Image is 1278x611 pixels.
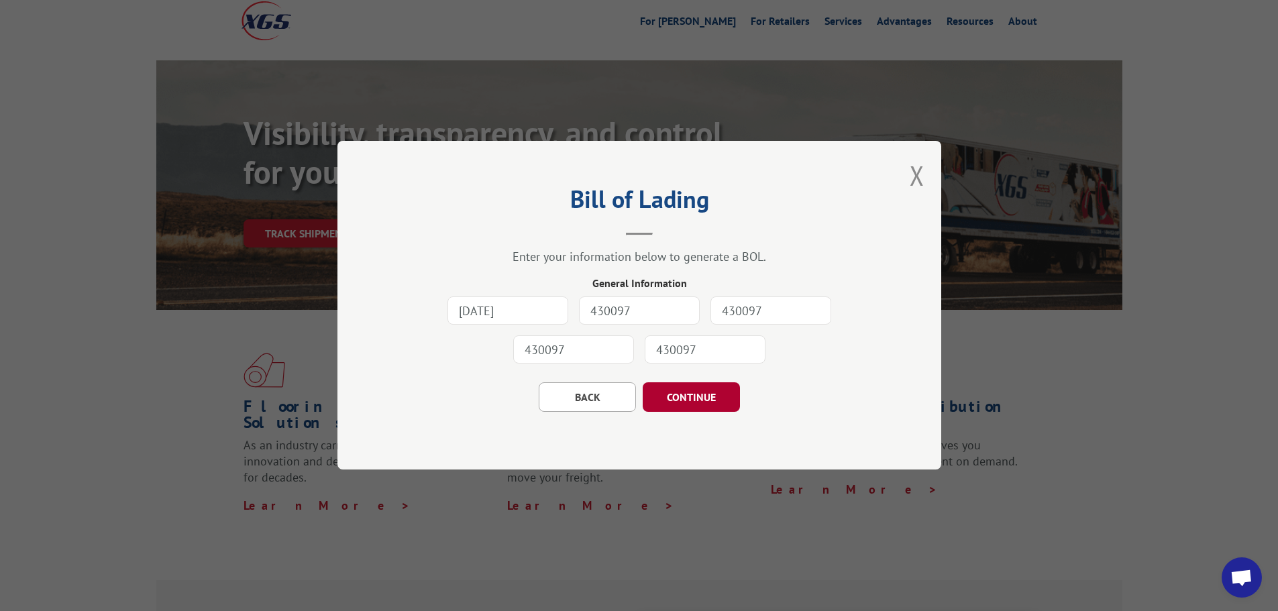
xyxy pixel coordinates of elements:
a: Open chat [1222,557,1262,598]
button: BACK [539,383,636,412]
button: Close modal [910,158,924,193]
div: Enter your information below to generate a BOL. [405,249,874,265]
input: PO # [513,336,634,364]
input: Reference # [710,297,831,325]
button: CONTINUE [643,383,740,412]
h2: Bill of Lading [405,190,874,215]
input: Date (yyyy-mm-dd) [447,297,568,325]
input: Shipper's # [645,336,765,364]
div: General Information [405,276,874,292]
input: Bill of Lading # [579,297,700,325]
